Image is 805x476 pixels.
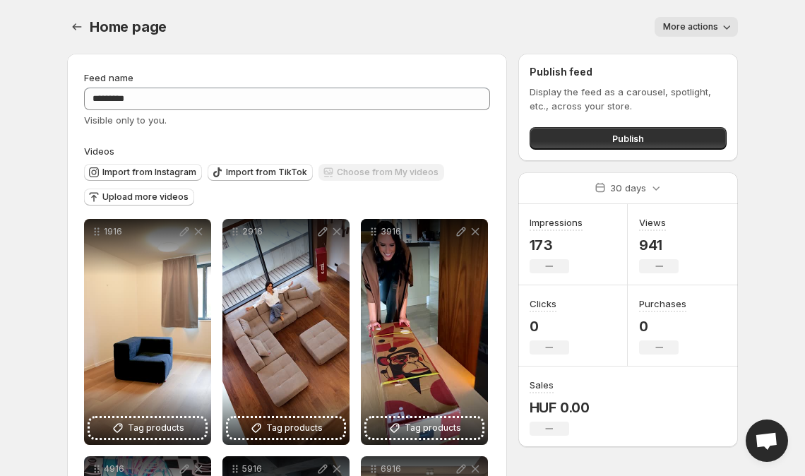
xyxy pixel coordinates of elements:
p: 2916 [242,226,316,237]
span: More actions [663,21,718,32]
button: More actions [655,17,738,37]
h2: Publish feed [530,65,727,79]
p: 3916 [381,226,454,237]
div: 3916Tag products [361,219,488,445]
button: Tag products [228,418,344,438]
p: 1916 [104,226,177,237]
button: Settings [67,17,87,37]
p: 0 [639,318,686,335]
h3: Clicks [530,297,556,311]
p: 173 [530,237,583,254]
a: Open chat [746,420,788,462]
span: Visible only to you. [84,114,167,126]
button: Tag products [90,418,205,438]
div: 1916Tag products [84,219,211,445]
h3: Sales [530,378,554,392]
button: Upload more videos [84,189,194,206]
p: 941 [639,237,679,254]
span: Publish [612,131,644,145]
button: Publish [530,127,727,150]
span: Upload more videos [102,191,189,203]
h3: Impressions [530,215,583,230]
button: Tag products [366,418,482,438]
p: 5916 [242,463,316,475]
span: Tag products [266,421,323,435]
span: Videos [84,145,114,157]
span: Feed name [84,72,133,83]
h3: Purchases [639,297,686,311]
p: 30 days [610,181,646,195]
span: Import from Instagram [102,167,196,178]
p: Display the feed as a carousel, spotlight, etc., across your store. [530,85,727,113]
h3: Views [639,215,666,230]
div: 2916Tag products [222,219,350,445]
button: Import from Instagram [84,164,202,181]
span: Tag products [405,421,461,435]
p: 0 [530,318,569,335]
p: 4916 [104,463,177,475]
p: 6916 [381,463,454,475]
span: Tag products [128,421,184,435]
button: Import from TikTok [208,164,313,181]
span: Import from TikTok [226,167,307,178]
p: HUF 0.00 [530,399,590,416]
span: Home page [90,18,167,35]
